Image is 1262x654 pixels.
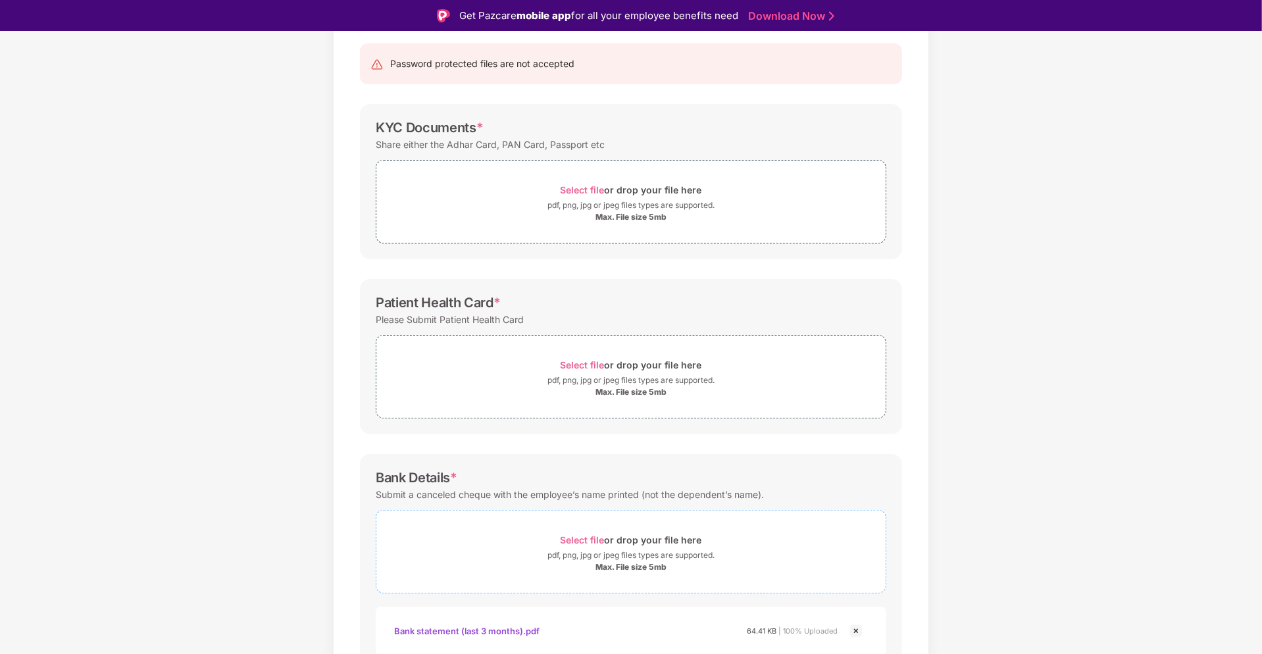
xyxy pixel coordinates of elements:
[547,199,715,212] div: pdf, png, jpg or jpeg files types are supported.
[376,470,457,486] div: Bank Details
[595,562,667,572] div: Max. File size 5mb
[547,374,715,387] div: pdf, png, jpg or jpeg files types are supported.
[748,9,830,23] a: Download Now
[547,549,715,562] div: pdf, png, jpg or jpeg files types are supported.
[561,356,702,374] div: or drop your file here
[595,212,667,222] div: Max. File size 5mb
[376,136,605,153] div: Share either the Adhar Card, PAN Card, Passport etc
[376,120,484,136] div: KYC Documents
[747,626,776,636] span: 64.41 KB
[829,9,834,23] img: Stroke
[376,170,886,233] span: Select fileor drop your file herepdf, png, jpg or jpeg files types are supported.Max. File size 5mb
[848,623,864,639] img: svg+xml;base64,PHN2ZyBpZD0iQ3Jvc3MtMjR4MjQiIHhtbG5zPSJodHRwOi8vd3d3LnczLm9yZy8yMDAwL3N2ZyIgd2lkdG...
[517,9,571,22] strong: mobile app
[376,345,886,408] span: Select fileor drop your file herepdf, png, jpg or jpeg files types are supported.Max. File size 5mb
[459,8,738,24] div: Get Pazcare for all your employee benefits need
[370,58,384,71] img: svg+xml;base64,PHN2ZyB4bWxucz0iaHR0cDovL3d3dy53My5vcmcvMjAwMC9zdmciIHdpZHRoPSIyNCIgaGVpZ2h0PSIyNC...
[595,387,667,397] div: Max. File size 5mb
[394,620,540,642] div: Bank statement (last 3 months).pdf
[390,57,574,71] div: Password protected files are not accepted
[561,534,605,545] span: Select file
[376,486,764,503] div: Submit a canceled cheque with the employee’s name printed (not the dependent’s name).
[561,531,702,549] div: or drop your file here
[376,295,501,311] div: Patient Health Card
[561,184,605,195] span: Select file
[376,311,524,328] div: Please Submit Patient Health Card
[561,181,702,199] div: or drop your file here
[376,520,886,583] span: Select fileor drop your file herepdf, png, jpg or jpeg files types are supported.Max. File size 5mb
[778,626,838,636] span: | 100% Uploaded
[561,359,605,370] span: Select file
[437,9,450,22] img: Logo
